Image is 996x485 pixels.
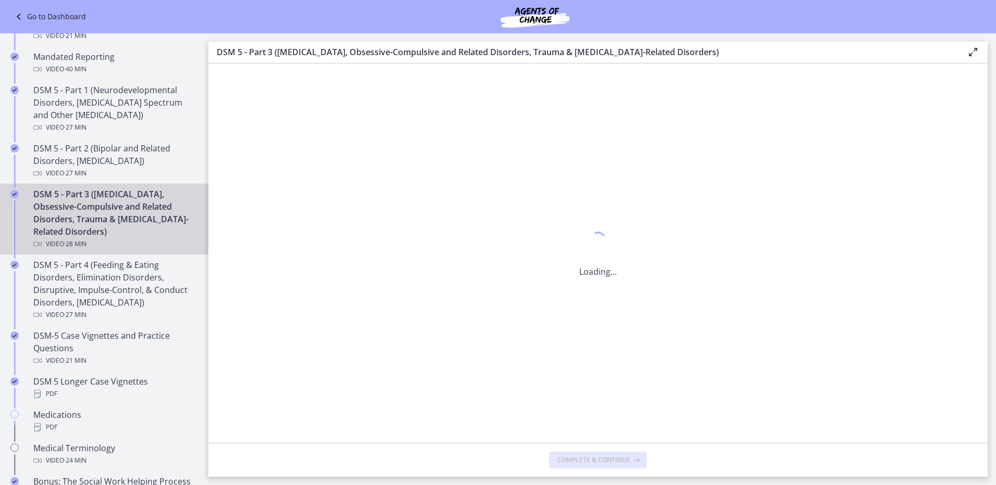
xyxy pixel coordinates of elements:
[33,63,196,75] div: Video
[33,238,196,250] div: Video
[64,167,86,180] span: · 27 min
[10,144,19,152] i: Completed
[33,121,196,134] div: Video
[13,10,86,23] a: Go to Dashboard
[33,388,196,400] div: PDF
[33,167,196,180] div: Video
[64,63,86,75] span: · 40 min
[33,409,196,433] div: Medications
[33,454,196,467] div: Video
[64,30,86,42] span: · 21 min
[33,188,196,250] div: DSM 5 - Part 3 ([MEDICAL_DATA], Obsessive-Compulsive and Related Disorders, Trauma & [MEDICAL_DAT...
[33,50,196,75] div: Mandated Reporting
[64,309,86,321] span: · 27 min
[33,259,196,321] div: DSM 5 - Part 4 (Feeding & Eating Disorders, Elimination Disorders, Disruptive, Impulse-Control, &...
[549,452,647,468] button: Complete & continue
[579,229,617,253] div: 1
[64,354,86,367] span: · 21 min
[33,84,196,134] div: DSM 5 - Part 1 (Neurodevelopmental Disorders, [MEDICAL_DATA] Spectrum and Other [MEDICAL_DATA])
[10,261,19,269] i: Completed
[33,421,196,433] div: PDF
[33,375,196,400] div: DSM 5 Longer Case Vignettes
[557,456,630,464] span: Complete & continue
[33,142,196,180] div: DSM 5 - Part 2 (Bipolar and Related Disorders, [MEDICAL_DATA])
[10,377,19,386] i: Completed
[33,30,196,42] div: Video
[579,265,617,278] p: Loading...
[33,309,196,321] div: Video
[33,442,196,467] div: Medical Terminology
[472,4,597,29] img: Agents of Change
[64,121,86,134] span: · 27 min
[33,354,196,367] div: Video
[10,331,19,340] i: Completed
[10,86,19,94] i: Completed
[64,454,86,467] span: · 24 min
[10,190,19,198] i: Completed
[33,329,196,367] div: DSM-5 Case Vignettes and Practice Questions
[217,46,950,58] h3: DSM 5 - Part 3 ([MEDICAL_DATA], Obsessive-Compulsive and Related Disorders, Trauma & [MEDICAL_DAT...
[64,238,86,250] span: · 28 min
[10,53,19,61] i: Completed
